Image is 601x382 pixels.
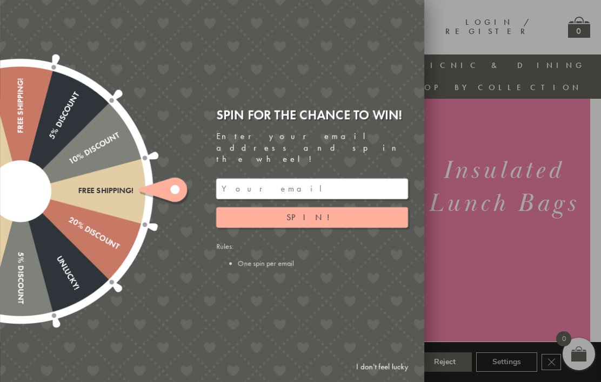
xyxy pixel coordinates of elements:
div: Spin for the chance to win! [216,106,408,123]
div: Free shipping! [21,186,134,195]
div: Rules: [216,241,408,268]
span: Spin! [286,212,338,223]
button: Spin! [216,207,408,228]
div: 5% Discount [16,191,25,304]
div: 20% Discount [18,187,121,252]
div: 5% Discount [16,91,81,193]
div: Free shipping! [16,78,25,191]
div: Unlucky! [16,189,81,291]
div: 10% Discount [18,131,121,195]
div: Enter your email address and spin the wheel! [216,131,408,165]
li: One spin per email [238,258,408,268]
a: I don't feel lucky [351,357,413,377]
input: Your email [216,179,408,199]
